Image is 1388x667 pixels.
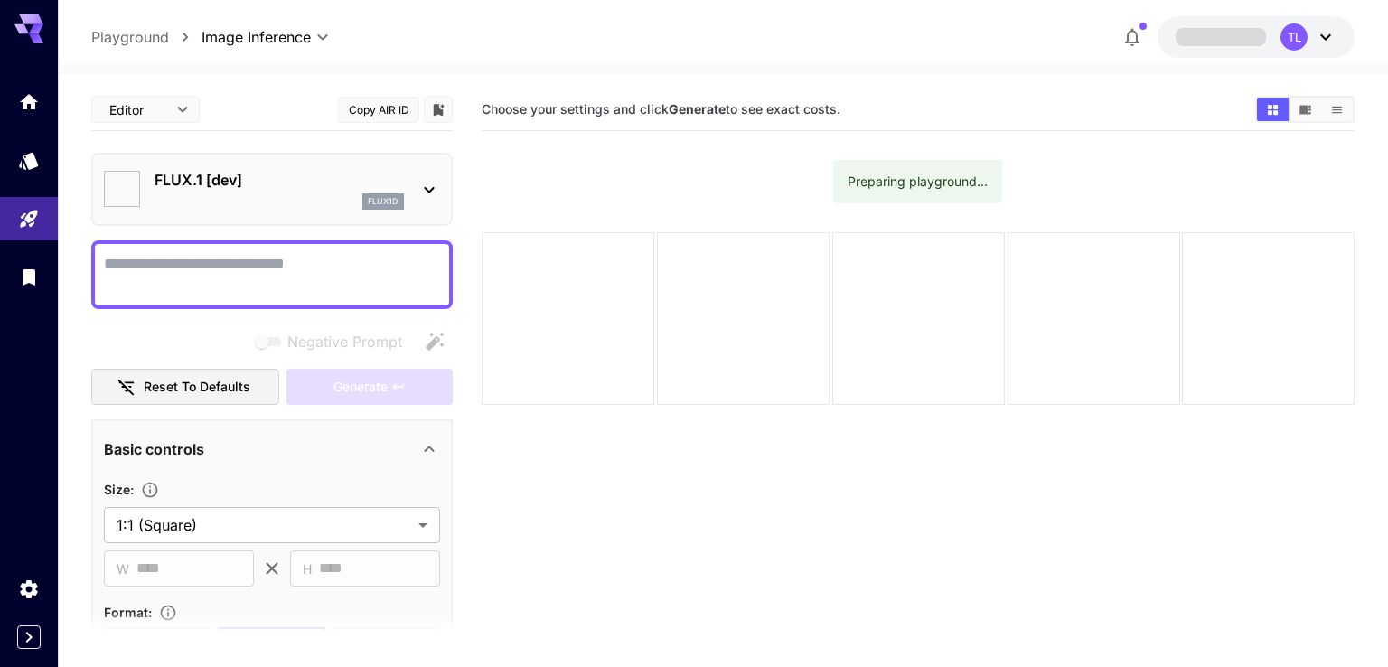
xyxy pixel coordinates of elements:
b: Generate [669,101,726,117]
p: FLUX.1 [dev] [155,169,404,191]
button: Reset to defaults [91,369,279,406]
div: FLUX.1 [dev]flux1d [104,162,440,217]
div: Basic controls [104,427,440,471]
button: Adjust the dimensions of the generated image by specifying its width and height in pixels, or sel... [134,481,166,499]
span: 1:1 (Square) [117,514,411,536]
div: Show media in grid viewShow media in video viewShow media in list view [1255,96,1355,123]
nav: breadcrumb [91,26,202,48]
p: Basic controls [104,438,204,460]
span: Choose your settings and click to see exact costs. [482,101,840,117]
button: Copy AIR ID [338,97,419,123]
span: W [117,559,129,579]
span: Format : [104,605,152,620]
div: Preparing playground... [848,165,988,198]
div: TL [1280,23,1308,51]
div: Home [18,90,40,113]
button: Show media in grid view [1257,98,1289,121]
button: Show media in list view [1321,98,1353,121]
div: Settings [18,578,40,600]
button: Show media in video view [1290,98,1321,121]
span: Editor [109,100,165,119]
span: Size : [104,482,134,497]
button: Choose the file format for the output image. [152,604,184,622]
span: H [303,559,312,579]
span: Image Inference [202,26,311,48]
span: Negative Prompt [287,331,402,352]
div: Playground [18,208,40,230]
div: Library [18,266,40,288]
div: Models [18,149,40,172]
span: Negative prompts are not compatible with the selected model. [251,330,417,352]
button: Expand sidebar [17,625,41,649]
button: Add to library [430,99,446,120]
a: Playground [91,26,169,48]
p: flux1d [368,195,399,208]
button: TL [1158,16,1355,58]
